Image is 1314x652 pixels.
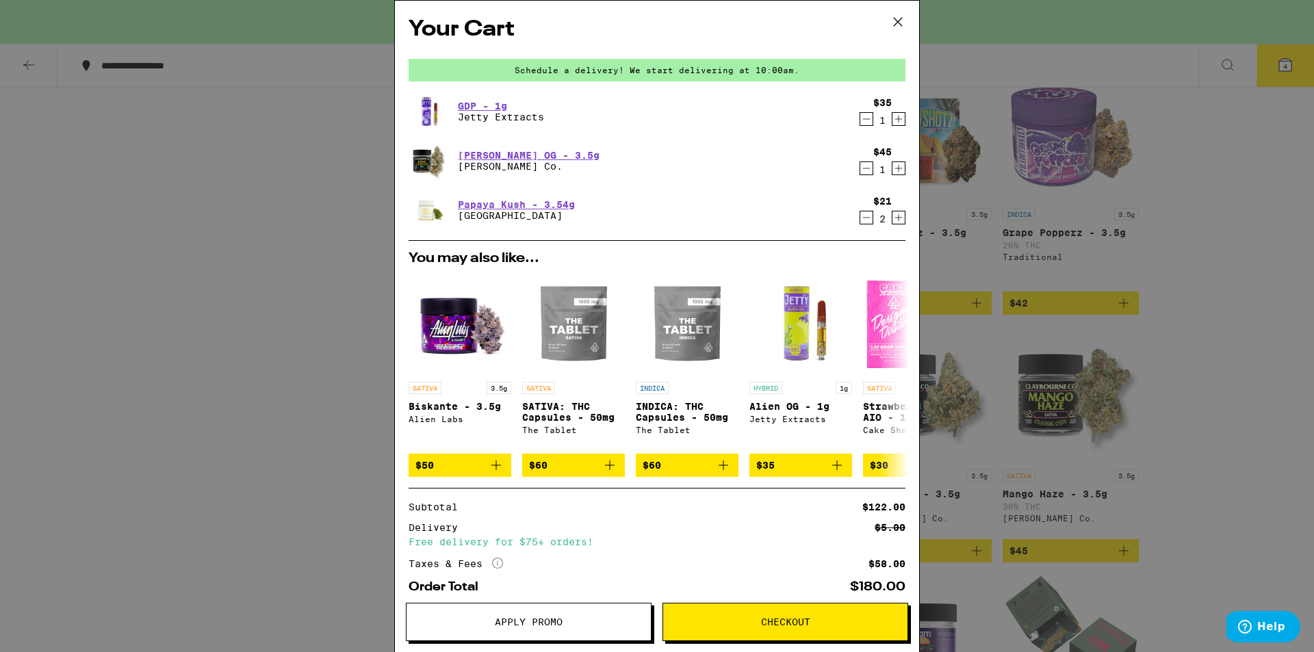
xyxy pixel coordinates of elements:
[870,460,888,471] span: $30
[873,213,892,224] div: 2
[409,92,447,131] img: Jetty Extracts - GDP - 1g
[749,415,852,423] div: Jetty Extracts
[636,272,738,375] img: The Tablet - INDICA: THC Capsules - 50mg
[522,401,625,423] p: SATIVA: THC Capsules - 50mg
[875,523,905,532] div: $5.00
[409,59,905,81] div: Schedule a delivery! We start delivering at 10:00am.
[862,502,905,512] div: $122.00
[409,454,511,477] button: Add to bag
[458,161,600,172] p: [PERSON_NAME] Co.
[873,196,892,207] div: $21
[873,146,892,157] div: $45
[873,97,892,108] div: $35
[636,426,738,434] div: The Tablet
[749,272,852,375] img: Jetty Extracts - Alien OG - 1g
[749,272,852,454] a: Open page for Alien OG - 1g from Jetty Extracts
[636,454,738,477] button: Add to bag
[863,426,966,434] div: Cake She Hits Different
[529,460,547,471] span: $60
[756,460,775,471] span: $35
[749,454,852,477] button: Add to bag
[409,401,511,412] p: Biskante - 3.5g
[636,401,738,423] p: INDICA: THC Capsules - 50mg
[892,211,905,224] button: Increment
[863,272,966,454] a: Open page for Strawberry Mango AIO - 1.25g from Cake She Hits Different
[892,112,905,126] button: Increment
[643,460,661,471] span: $60
[409,537,905,547] div: Free delivery for $75+ orders!
[458,150,600,161] a: [PERSON_NAME] OG - 3.5g
[863,382,896,394] p: SATIVA
[487,382,511,394] p: 3.5g
[749,401,852,412] p: Alien OG - 1g
[415,460,434,471] span: $50
[868,559,905,569] div: $58.00
[636,272,738,454] a: Open page for INDICA: THC Capsules - 50mg from The Tablet
[458,101,544,112] a: GDP - 1g
[458,199,575,210] a: Papaya Kush - 3.54g
[860,211,873,224] button: Decrement
[409,14,905,45] h2: Your Cart
[761,617,810,627] span: Checkout
[409,252,905,265] h2: You may also like...
[892,161,905,175] button: Increment
[873,164,892,175] div: 1
[863,401,966,423] p: Strawberry Mango AIO - 1.25g
[409,581,488,593] div: Order Total
[836,382,852,394] p: 1g
[860,161,873,175] button: Decrement
[522,454,625,477] button: Add to bag
[495,617,563,627] span: Apply Promo
[873,115,892,126] div: 1
[522,272,625,375] img: The Tablet - SATIVA: THC Capsules - 50mg
[409,558,503,570] div: Taxes & Fees
[850,581,905,593] div: $180.00
[863,272,966,375] img: Cake She Hits Different - Strawberry Mango AIO - 1.25g
[860,112,873,126] button: Decrement
[863,454,966,477] button: Add to bag
[1226,611,1300,645] iframe: Opens a widget where you can find more information
[458,210,575,221] p: [GEOGRAPHIC_DATA]
[409,415,511,423] div: Alien Labs
[636,382,669,394] p: INDICA
[409,142,447,180] img: Claybourne Co. - King Louis OG - 3.5g
[406,603,652,641] button: Apply Promo
[522,426,625,434] div: The Tablet
[458,112,544,122] p: Jetty Extracts
[522,382,555,394] p: SATIVA
[662,603,908,641] button: Checkout
[409,502,467,512] div: Subtotal
[409,523,467,532] div: Delivery
[522,272,625,454] a: Open page for SATIVA: THC Capsules - 50mg from The Tablet
[409,191,447,229] img: Stone Road - Papaya Kush - 3.54g
[749,382,782,394] p: HYBRID
[409,272,511,454] a: Open page for Biskante - 3.5g from Alien Labs
[409,272,511,375] img: Alien Labs - Biskante - 3.5g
